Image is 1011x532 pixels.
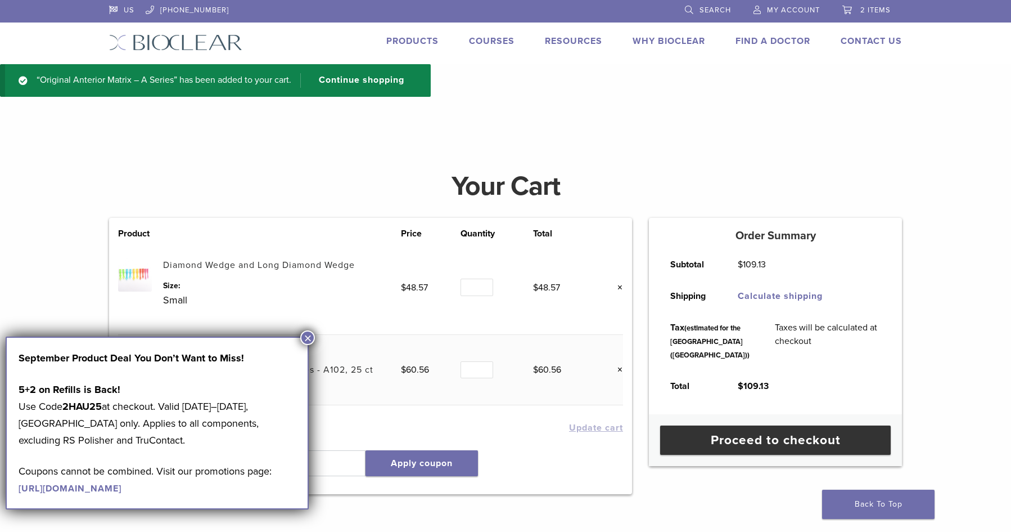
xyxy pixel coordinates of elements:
a: Why Bioclear [633,35,705,47]
th: Shipping [657,280,725,312]
a: Calculate shipping [738,290,823,302]
a: Proceed to checkout [660,426,891,455]
strong: 2HAU25 [62,400,102,413]
p: Small [163,292,401,309]
bdi: 48.57 [401,282,428,293]
small: (estimated for the [GEOGRAPHIC_DATA] ([GEOGRAPHIC_DATA])) [670,324,750,360]
strong: 5+2 on Refills is Back! [19,383,120,396]
th: Price [401,227,461,240]
a: Back To Top [822,490,935,519]
button: Apply coupon [365,450,478,476]
dt: Size: [163,280,401,292]
a: Find A Doctor [735,35,810,47]
span: $ [401,282,406,293]
th: Total [533,227,593,240]
a: Remove this item [608,363,623,377]
span: Search [699,6,731,15]
img: Bioclear [109,34,242,51]
span: $ [533,364,538,375]
th: Subtotal [657,249,725,280]
strong: September Product Deal You Don’t Want to Miss! [19,352,244,364]
img: Diamond Wedge and Long Diamond Wedge [118,258,151,292]
span: My Account [767,6,820,15]
td: Taxes will be calculated at checkout [762,312,893,370]
bdi: 60.56 [401,364,429,375]
span: $ [738,259,743,270]
span: $ [401,364,406,375]
a: Continue shopping [300,73,413,88]
th: Product [118,227,163,240]
bdi: 60.56 [533,364,561,375]
th: Tax [657,312,762,370]
h1: Your Cart [101,173,910,200]
th: Quantity [461,227,533,240]
bdi: 109.13 [738,381,769,392]
a: Courses [469,35,514,47]
a: Remove this item [608,280,623,295]
button: Close [300,330,315,345]
span: $ [533,282,538,293]
a: Diamond Wedge and Long Diamond Wedge [163,260,355,271]
a: Resources [545,35,602,47]
a: Products [386,35,439,47]
th: Total [657,370,725,402]
span: 2 items [860,6,891,15]
p: Use Code at checkout. Valid [DATE]–[DATE], [GEOGRAPHIC_DATA] only. Applies to all components, exc... [19,381,296,449]
a: [URL][DOMAIN_NAME] [19,483,121,494]
a: Contact Us [841,35,902,47]
bdi: 48.57 [533,282,560,293]
span: $ [738,381,743,392]
h5: Order Summary [649,229,902,243]
bdi: 109.13 [738,259,766,270]
p: Coupons cannot be combined. Visit our promotions page: [19,463,296,497]
button: Update cart [569,423,623,432]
